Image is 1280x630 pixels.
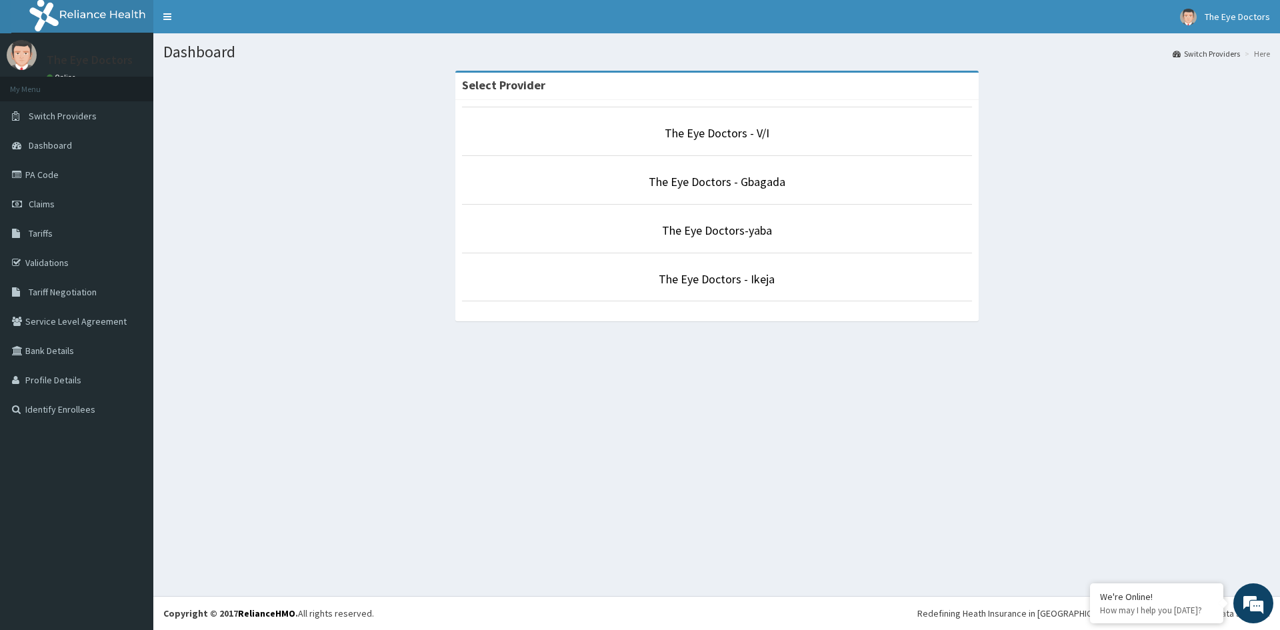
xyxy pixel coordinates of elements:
[29,139,72,151] span: Dashboard
[238,607,295,619] a: RelianceHMO
[462,77,545,93] strong: Select Provider
[47,73,79,82] a: Online
[47,54,133,66] p: The Eye Doctors
[163,43,1270,61] h1: Dashboard
[1205,11,1270,23] span: The Eye Doctors
[659,271,775,287] a: The Eye Doctors - Ikeja
[649,174,785,189] a: The Eye Doctors - Gbagada
[29,198,55,210] span: Claims
[1100,591,1213,603] div: We're Online!
[1241,48,1270,59] li: Here
[153,596,1280,630] footer: All rights reserved.
[7,40,37,70] img: User Image
[29,227,53,239] span: Tariffs
[665,125,769,141] a: The Eye Doctors - V/I
[1100,605,1213,616] p: How may I help you today?
[29,286,97,298] span: Tariff Negotiation
[1180,9,1197,25] img: User Image
[1173,48,1240,59] a: Switch Providers
[29,110,97,122] span: Switch Providers
[163,607,298,619] strong: Copyright © 2017 .
[917,607,1270,620] div: Redefining Heath Insurance in [GEOGRAPHIC_DATA] using Telemedicine and Data Science!
[662,223,772,238] a: The Eye Doctors-yaba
